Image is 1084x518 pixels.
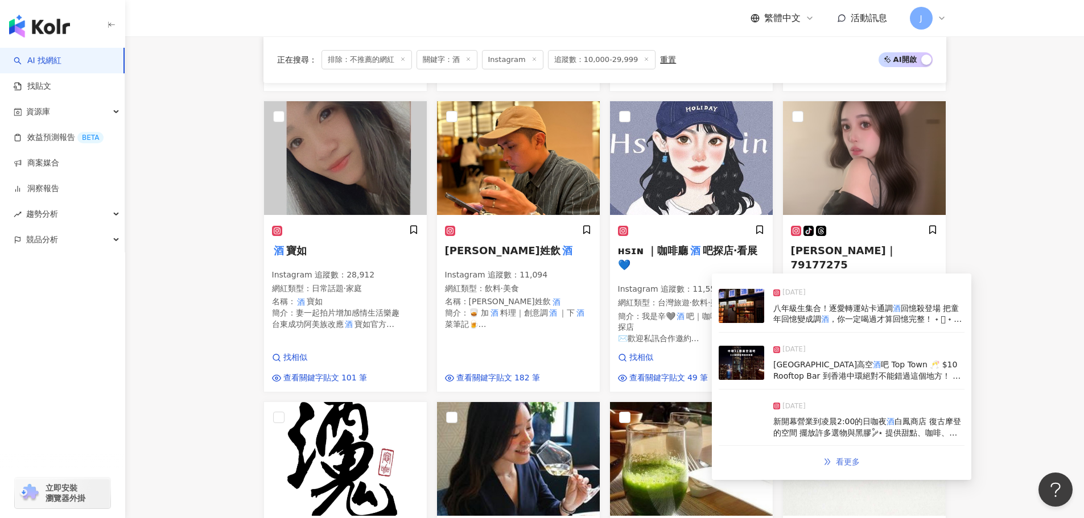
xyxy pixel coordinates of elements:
iframe: Help Scout Beacon - Open [1038,473,1073,507]
mark: 酒 [887,417,895,426]
div: 名稱 ： [272,296,419,308]
a: 查看關鍵字貼文 101 筆 [272,372,368,384]
span: 美食 [710,298,726,307]
div: 簡介 ： [618,311,765,345]
span: [PERSON_NAME]姓飲 [445,245,560,256]
img: post-image [719,403,764,437]
span: 日常話題 [312,284,344,293]
a: 商案媒合 [14,158,59,169]
mark: 酒 [296,296,307,308]
a: 找貼文 [14,81,51,92]
span: 競品分析 [26,227,58,252]
span: 找相似 [283,352,307,363]
p: Instagram 追蹤數 ： 28,912 [272,270,419,281]
span: 趨勢分析 [26,201,58,227]
mark: 酒 [551,296,562,308]
span: 查看關鍵字貼文 101 筆 [283,372,368,384]
span: [PERSON_NAME]｜79177275 [791,245,896,271]
span: · [690,298,692,307]
a: KOL Avatar[PERSON_NAME]姓飲酒Instagram 追蹤數：11,094網紅類型：飲料·美食名稱：[PERSON_NAME]姓飲酒簡介：🥃 加酒料理｜創意調酒｜下酒菜筆記🍺 ... [436,101,600,392]
span: 飲料 [485,284,501,293]
div: 簡介 ： [272,308,419,330]
span: 妻一起拍片增加感情生活樂趣 台東成功阿美族改應 [272,308,399,329]
div: 重置 [660,55,676,64]
span: · [708,298,710,307]
mark: 酒 [560,242,575,258]
img: post-image [719,289,764,323]
p: 網紅類型 ： [618,297,765,309]
p: Instagram 追蹤數 ： 11,553 [618,284,765,295]
span: [GEOGRAPHIC_DATA]高空 [773,360,873,369]
span: 找相似 [629,352,653,363]
p: 網紅類型 ： [272,283,419,295]
mark: 酒 [873,360,881,369]
span: 家庭 [346,284,362,293]
img: KOL Avatar [437,402,600,516]
span: J [920,12,922,24]
div: 簡介 ： [445,308,592,330]
span: · [501,284,503,293]
span: 查看關鍵字貼文 49 筆 [629,372,708,384]
span: 寶如 [307,297,323,306]
img: KOL Avatar [783,101,946,215]
span: [DATE] [782,401,806,412]
a: 效益預測報告BETA [14,132,104,143]
span: [DATE] [782,287,806,299]
img: KOL Avatar [437,101,600,215]
span: rise [14,210,22,218]
span: 八年級生集合！逐愛轉運站卡通調 [773,304,893,313]
span: 料理｜創意調 [500,308,548,317]
a: KOL Avatar酒寶如Instagram 追蹤數：28,912網紅類型：日常話題·家庭名稱：酒寶如簡介：妻一起拍片增加感情生活樂趣 台東成功阿美族改應酒寶如官方[PERSON_NAME]@4... [263,101,427,392]
a: 找相似 [618,352,708,363]
img: logo [9,15,70,38]
img: post-image [719,346,764,380]
mark: 酒 [548,306,559,319]
span: ，你一定喝過才算回憶完整！ ˖ 𖥔 ˖ 𐙚 ˖ 𖥔 ˖ 🍸 卡通調 [773,314,962,335]
mark: 酒 [344,318,355,330]
span: 菜筆記🍺 合作邀約請私訊IG 📩Email：[EMAIL_ADDRESS][DOMAIN_NAME] 團購優惠於下方連結🔗⬇️ [445,320,558,373]
a: 洞察報告 [14,183,59,194]
a: KOL Avatar[PERSON_NAME]｜79177275Instagram 追蹤數：11,438網紅類型：美妝時尚·日常話題·家庭·命理占卜·醫療與健康找相似 [782,101,946,392]
span: 寶如 [286,245,307,256]
span: 關鍵字：酒 [417,50,477,69]
a: 查看關鍵字貼文 182 筆 [445,372,541,384]
span: 看更多 [836,457,860,466]
a: chrome extension立即安裝 瀏覽器外掛 [15,478,110,508]
span: [DATE] [782,344,806,355]
a: KOL Avatarʜsɪɴ ｜咖啡廳酒吧探店·看展💙Instagram 追蹤數：11,553網紅類型：台灣旅遊·飲料·美食簡介：我是辛🩶酒吧｜咖啡廳｜展覽 ｜探店 ✉️歡迎私訊合作邀約 📕我的... [609,101,773,392]
mark: 酒 [489,306,500,319]
p: Instagram 追蹤數 ： 11,094 [445,270,592,281]
img: KOL Avatar [264,402,427,516]
span: ʜsɪɴ ｜咖啡廳 [618,245,689,256]
span: 正在搜尋 ： [277,55,317,64]
span: 追蹤數：10,000-29,999 [548,50,656,69]
span: 立即安裝 瀏覽器外掛 [46,483,85,503]
img: KOL Avatar [610,402,773,516]
span: 我是辛🩶 [642,312,675,321]
mark: 酒 [575,306,586,319]
span: 資源庫 [26,99,50,125]
span: 台灣旅遊 [658,298,690,307]
p: 網紅類型 ： [445,283,592,295]
img: KOL Avatar [264,101,427,215]
span: 繁體中文 [764,12,801,24]
span: 白鳳商店 復古摩登的空間 擺放許多選物與黑膠˚ ༘⋆ 提供甜點、咖啡、調 [773,417,961,437]
mark: 酒 [893,304,901,313]
mark: 酒 [688,242,702,258]
span: 美食 [503,284,519,293]
mark: 酒 [272,242,286,258]
span: · [344,284,346,293]
span: 吧｜咖啡廳｜展覽 ｜探店 ✉️歡迎私訊合作邀約 📕我的小紅書分享.ᐟ.ᐟ [618,312,761,354]
span: 查看關鍵字貼文 182 筆 [456,372,541,384]
span: 新開幕營業到凌晨2:00的日咖夜 [773,417,887,426]
span: 活動訊息 [851,13,887,23]
mark: 酒 [675,310,687,322]
span: double-right [823,458,831,466]
span: ｜下 [559,308,575,317]
span: 🥃 加 [469,308,489,317]
a: double-right看更多 [811,450,872,473]
div: 名稱 ： [445,296,592,308]
mark: 酒 [821,314,829,324]
a: 查看關鍵字貼文 49 筆 [618,372,708,384]
a: searchAI 找網紅 [14,55,61,67]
